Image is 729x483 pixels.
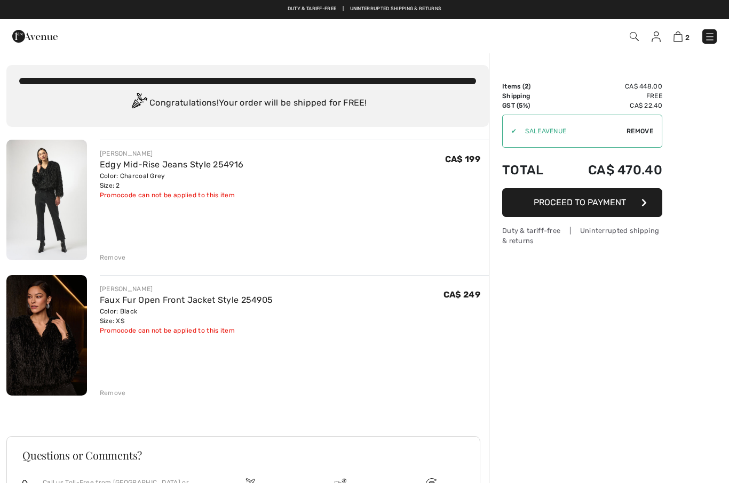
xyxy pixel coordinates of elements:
span: Remove [627,126,653,136]
td: Items ( ) [502,82,559,91]
td: GST (5%) [502,101,559,110]
div: Congratulations! Your order will be shipped for FREE! [19,93,476,114]
img: My Info [652,31,661,42]
span: Proceed to Payment [534,197,626,207]
input: Promo code [517,115,627,147]
td: CA$ 448.00 [559,82,662,91]
span: CA$ 249 [443,289,480,300]
div: [PERSON_NAME] [100,284,273,294]
img: Search [630,32,639,41]
div: Remove [100,388,126,398]
span: CA$ 199 [445,154,480,164]
div: Color: Black Size: XS [100,307,273,326]
td: CA$ 470.40 [559,152,662,188]
img: Edgy Mid-Rise Jeans Style 254916 [6,140,87,260]
a: Edgy Mid-Rise Jeans Style 254916 [100,159,244,170]
span: 2 [525,83,528,90]
button: Proceed to Payment [502,188,662,217]
h3: Questions or Comments? [22,450,464,461]
img: Shopping Bag [673,31,683,42]
td: CA$ 22.40 [559,101,662,110]
div: Promocode can not be applied to this item [100,190,244,200]
a: Faux Fur Open Front Jacket Style 254905 [100,295,273,305]
a: 2 [673,30,690,43]
div: Remove [100,253,126,262]
div: ✔ [503,126,517,136]
div: Duty & tariff-free | Uninterrupted shipping & returns [502,226,662,246]
td: Total [502,152,559,188]
div: [PERSON_NAME] [100,149,244,158]
img: Menu [704,31,715,42]
a: 1ère Avenue [12,30,58,41]
span: 2 [685,34,690,42]
img: Faux Fur Open Front Jacket Style 254905 [6,275,87,396]
img: Congratulation2.svg [128,93,149,114]
td: Shipping [502,91,559,101]
div: Promocode can not be applied to this item [100,326,273,335]
img: 1ère Avenue [12,26,58,47]
div: Color: Charcoal Grey Size: 2 [100,171,244,190]
td: Free [559,91,662,101]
